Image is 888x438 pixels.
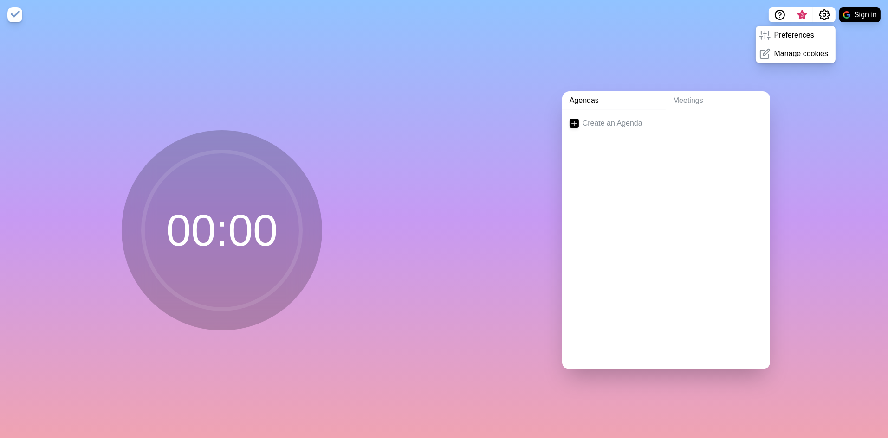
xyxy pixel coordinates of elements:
p: Preferences [774,30,814,41]
img: google logo [843,11,850,19]
img: timeblocks logo [7,7,22,22]
button: Help [769,7,791,22]
a: Meetings [666,91,770,110]
span: 3 [798,12,806,19]
button: What’s new [791,7,813,22]
a: Create an Agenda [562,110,770,136]
p: Manage cookies [774,48,829,59]
button: Sign in [839,7,881,22]
button: Settings [813,7,836,22]
a: Agendas [562,91,666,110]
